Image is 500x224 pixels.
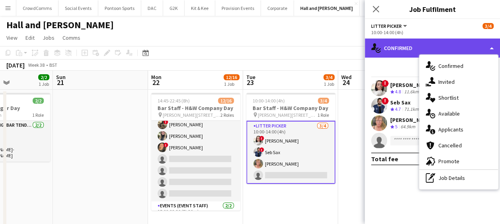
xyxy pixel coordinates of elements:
[438,94,459,101] span: Shortlist
[438,62,463,70] span: Confirmed
[38,74,49,80] span: 2/2
[224,74,239,80] span: 12/16
[6,61,25,69] div: [DATE]
[324,81,334,87] div: 1 Job
[245,78,255,87] span: 23
[151,93,240,210] app-job-card: 14:45-22:45 (8h)12/16Bar Staff - H&W Company Day [PERSON_NAME][STREET_ADDRESS]2 Roles!Seb Sax[PER...
[259,147,264,152] span: !
[55,78,66,87] span: 21
[395,106,401,112] span: 4.7
[151,104,240,112] h3: Bar Staff - H&W Company Day
[141,0,163,16] button: DAC
[341,73,352,81] span: Wed
[390,81,432,89] div: [PERSON_NAME]
[395,89,401,95] span: 4.8
[56,73,66,81] span: Sun
[360,0,393,16] button: Weddings
[43,34,54,41] span: Jobs
[185,0,215,16] button: Kit & Kee
[151,73,161,81] span: Mon
[224,81,239,87] div: 1 Job
[253,98,285,104] span: 10:00-14:00 (4h)
[150,78,161,87] span: 22
[49,62,57,68] div: BST
[39,81,49,87] div: 1 Job
[163,112,220,118] span: [PERSON_NAME][STREET_ADDRESS]
[215,0,261,16] button: Provision Events
[25,34,35,41] span: Edit
[218,98,234,104] span: 12/16
[261,0,294,16] button: Corporate
[220,112,234,118] span: 2 Roles
[246,121,335,184] app-card-role: Litter Picker3/410:00-14:00 (4h)![PERSON_NAME]!Seb Sax[PERSON_NAME]
[32,112,44,118] span: 1 Role
[438,126,463,133] span: Applicants
[371,23,408,29] button: Litter Picker
[26,62,46,68] span: Week 38
[294,0,360,16] button: Hall and [PERSON_NAME]
[246,104,335,112] h3: Bar Staff - H&W Company Day
[371,29,494,35] div: 10:00-14:00 (4h)
[62,34,80,41] span: Comms
[419,170,498,186] div: Job Details
[381,97,389,104] span: !
[163,120,168,124] span: !
[163,0,185,16] button: G2K
[371,23,402,29] span: Litter Picker
[246,93,335,184] app-job-card: 10:00-14:00 (4h)3/4Bar Staff - H&W Company Day [PERSON_NAME][STREET_ADDRESS]1 RoleLitter Picker3/...
[98,0,141,16] button: Pontoon Sports
[39,33,58,43] a: Jobs
[33,98,44,104] span: 2/2
[6,19,114,31] h1: Hall and [PERSON_NAME]
[365,39,500,58] div: Confirmed
[259,136,264,141] span: !
[58,0,98,16] button: Social Events
[323,74,335,80] span: 3/4
[381,80,389,87] span: !
[16,0,58,16] button: CrowdComms
[22,33,38,43] a: Edit
[6,34,18,41] span: View
[371,155,398,163] div: Total fee
[395,124,397,129] span: 5
[403,106,420,113] div: 71.1km
[318,98,329,104] span: 3/4
[438,110,460,117] span: Available
[158,98,190,104] span: 14:45-22:45 (8h)
[59,33,84,43] a: Comms
[438,142,462,149] span: Cancelled
[163,143,168,147] span: !
[258,112,317,118] span: [PERSON_NAME][STREET_ADDRESS]
[403,89,420,95] div: 11.6km
[246,73,255,81] span: Tue
[317,112,329,118] span: 1 Role
[390,99,420,106] div: Seb Sax
[438,78,455,85] span: Invited
[3,33,21,43] a: View
[438,158,459,165] span: Promote
[365,4,500,14] h3: Job Fulfilment
[482,23,494,29] span: 3/4
[390,116,432,124] div: [PERSON_NAME]
[399,124,417,130] div: 64.9km
[340,78,352,87] span: 24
